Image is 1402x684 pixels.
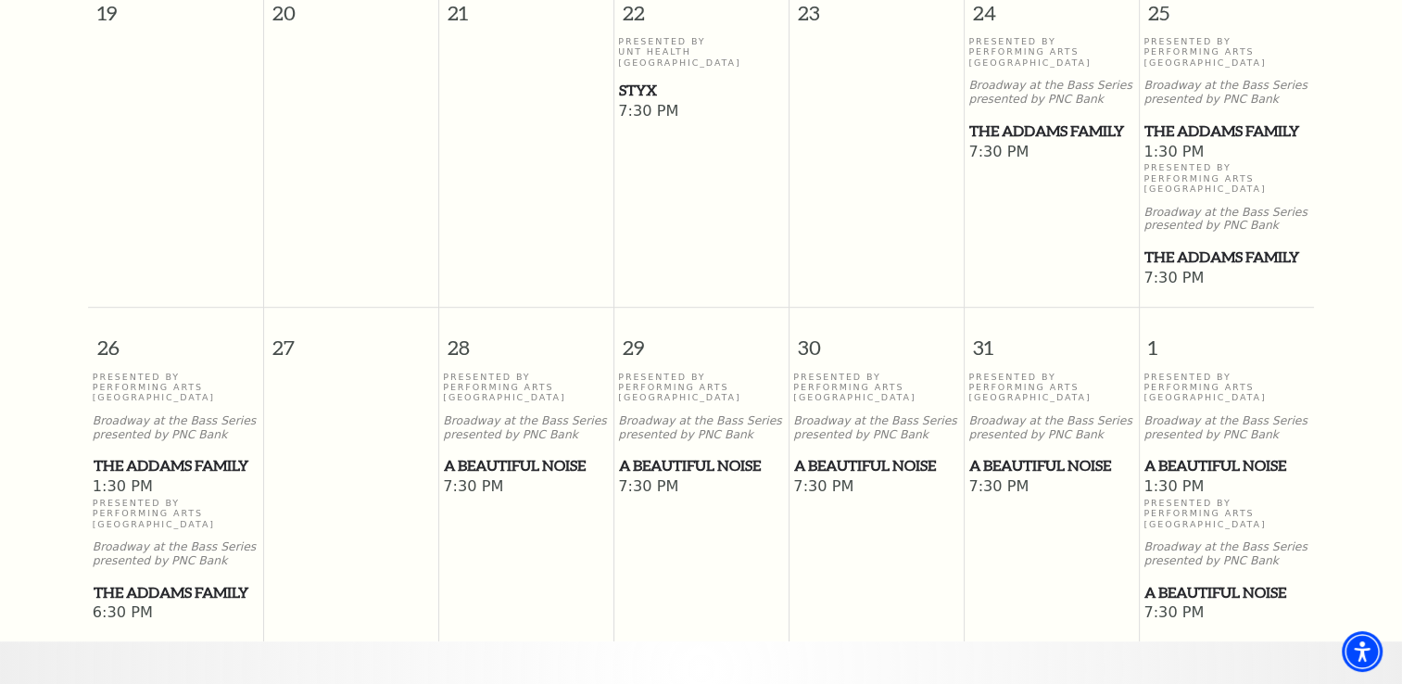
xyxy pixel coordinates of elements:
p: Broadway at the Bass Series presented by PNC Bank [93,540,259,568]
p: Presented By Performing Arts [GEOGRAPHIC_DATA] [93,498,259,529]
span: The Addams Family [94,581,258,604]
p: Broadway at the Bass Series presented by PNC Bank [618,414,784,442]
p: Broadway at the Bass Series presented by PNC Bank [793,414,959,442]
span: The Addams Family [1144,120,1308,143]
span: The Addams Family [969,120,1133,143]
span: 7:30 PM [1143,269,1309,289]
p: Presented By Performing Arts [GEOGRAPHIC_DATA] [1143,372,1309,403]
p: Broadway at the Bass Series presented by PNC Bank [443,414,609,442]
p: Presented By Performing Arts [GEOGRAPHIC_DATA] [968,36,1134,68]
p: Broadway at the Bass Series presented by PNC Bank [1143,206,1309,234]
p: Presented By Performing Arts [GEOGRAPHIC_DATA] [793,372,959,403]
span: 7:30 PM [618,102,784,122]
span: 1:30 PM [1143,477,1309,498]
span: Styx [619,79,783,102]
span: 7:30 PM [443,477,609,498]
p: Presented By Performing Arts [GEOGRAPHIC_DATA] [1143,162,1309,194]
span: 7:30 PM [793,477,959,498]
span: The Addams Family [1144,246,1308,269]
p: Presented By Performing Arts [GEOGRAPHIC_DATA] [618,372,784,403]
span: A Beautiful Noise [619,454,783,477]
div: Accessibility Menu [1342,631,1383,672]
p: Broadway at the Bass Series presented by PNC Bank [968,79,1134,107]
span: 1 [1140,308,1315,372]
span: 7:30 PM [968,477,1134,498]
p: Broadway at the Bass Series presented by PNC Bank [1143,414,1309,442]
span: 7:30 PM [1143,603,1309,624]
p: Presented By Performing Arts [GEOGRAPHIC_DATA] [443,372,609,403]
span: 7:30 PM [618,477,784,498]
span: 6:30 PM [93,603,259,624]
span: A Beautiful Noise [444,454,608,477]
span: 29 [614,308,789,372]
span: 7:30 PM [968,143,1134,163]
span: 26 [88,308,263,372]
span: 28 [439,308,613,372]
span: 1:30 PM [93,477,259,498]
p: Broadway at the Bass Series presented by PNC Bank [1143,79,1309,107]
p: Broadway at the Bass Series presented by PNC Bank [1143,540,1309,568]
span: 30 [789,308,964,372]
span: A Beautiful Noise [1144,581,1308,604]
span: 31 [965,308,1139,372]
span: The Addams Family [94,454,258,477]
p: Broadway at the Bass Series presented by PNC Bank [93,414,259,442]
p: Presented By Performing Arts [GEOGRAPHIC_DATA] [968,372,1134,403]
p: Presented By Performing Arts [GEOGRAPHIC_DATA] [93,372,259,403]
p: Presented By Performing Arts [GEOGRAPHIC_DATA] [1143,36,1309,68]
span: A Beautiful Noise [794,454,958,477]
p: Presented By Performing Arts [GEOGRAPHIC_DATA] [1143,498,1309,529]
p: Broadway at the Bass Series presented by PNC Bank [968,414,1134,442]
p: Presented By UNT Health [GEOGRAPHIC_DATA] [618,36,784,68]
span: 27 [264,308,438,372]
span: A Beautiful Noise [1144,454,1308,477]
span: 1:30 PM [1143,143,1309,163]
span: A Beautiful Noise [969,454,1133,477]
